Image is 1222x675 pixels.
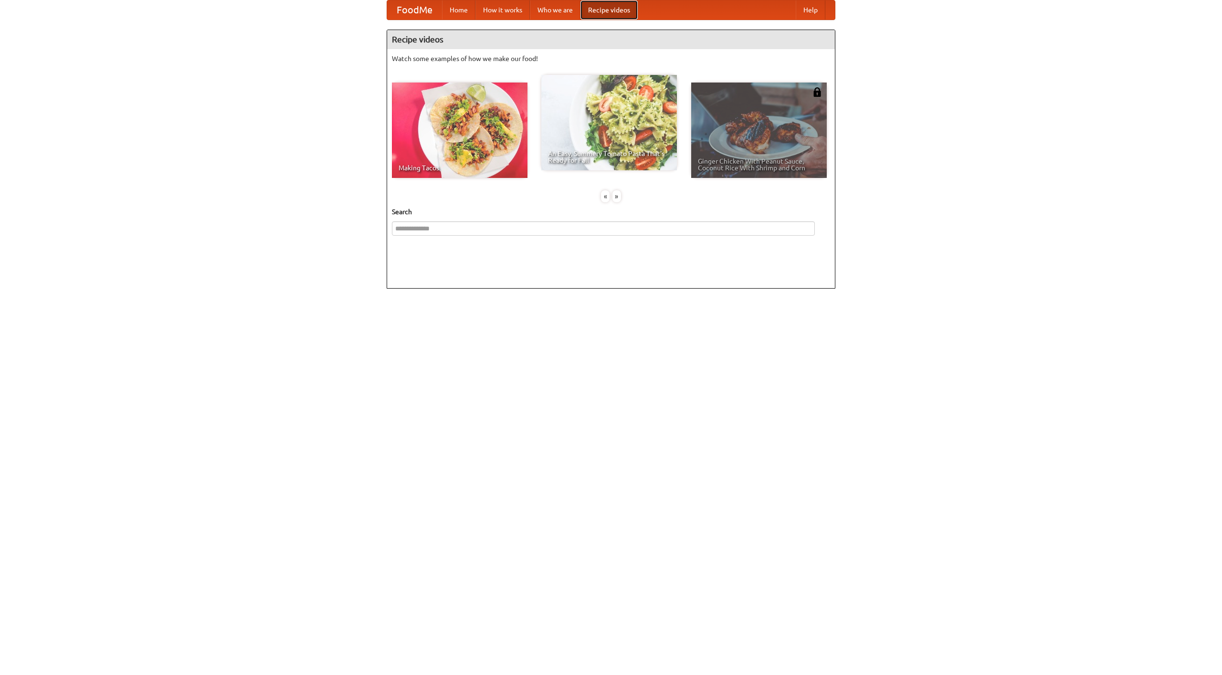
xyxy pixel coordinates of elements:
a: Home [442,0,475,20]
a: How it works [475,0,530,20]
a: An Easy, Summery Tomato Pasta That's Ready for Fall [541,75,677,170]
a: Who we are [530,0,580,20]
p: Watch some examples of how we make our food! [392,54,830,63]
a: Help [796,0,825,20]
span: Making Tacos [399,165,521,171]
div: « [601,190,610,202]
a: FoodMe [387,0,442,20]
h5: Search [392,207,830,217]
a: Making Tacos [392,83,527,178]
div: » [612,190,621,202]
a: Recipe videos [580,0,638,20]
h4: Recipe videos [387,30,835,49]
span: An Easy, Summery Tomato Pasta That's Ready for Fall [548,150,670,164]
img: 483408.png [812,87,822,97]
